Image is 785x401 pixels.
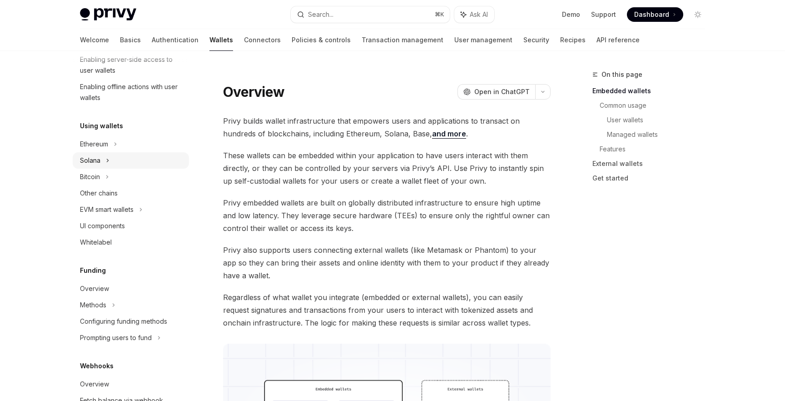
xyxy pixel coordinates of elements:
[601,69,642,80] span: On this page
[80,265,106,276] h5: Funding
[152,29,199,51] a: Authentication
[607,113,712,127] a: User wallets
[223,196,551,235] span: Privy embedded wallets are built on globally distributed infrastructure to ensure high uptime and...
[292,29,351,51] a: Policies & controls
[592,84,712,98] a: Embedded wallets
[80,204,134,215] div: EVM smart wallets
[73,313,189,330] a: Configuring funding methods
[73,185,189,201] a: Other chains
[80,379,109,390] div: Overview
[600,98,712,113] a: Common usage
[80,81,184,103] div: Enabling offline actions with user wallets
[80,120,123,131] h5: Using wallets
[244,29,281,51] a: Connectors
[80,300,106,311] div: Methods
[73,79,189,106] a: Enabling offline actions with user wallets
[291,6,450,23] button: Search...⌘K
[432,129,466,139] a: and more
[562,10,580,19] a: Demo
[223,291,551,329] span: Regardless of what wallet you integrate (embedded or external wallets), you can easily request si...
[223,149,551,187] span: These wallets can be embedded within your application to have users interact with them directly, ...
[80,237,112,248] div: Whitelabel
[73,218,189,234] a: UI components
[223,244,551,282] span: Privy also supports users connecting external wallets (like Metamask or Phantom) to your app so t...
[454,29,512,51] a: User management
[454,6,494,23] button: Ask AI
[596,29,640,51] a: API reference
[223,84,284,100] h1: Overview
[80,155,100,166] div: Solana
[73,376,189,392] a: Overview
[457,84,535,100] button: Open in ChatGPT
[73,281,189,297] a: Overview
[308,9,333,20] div: Search...
[80,188,118,199] div: Other chains
[80,332,152,343] div: Prompting users to fund
[474,87,530,96] span: Open in ChatGPT
[591,10,616,19] a: Support
[80,221,125,231] div: UI components
[80,29,109,51] a: Welcome
[592,171,712,185] a: Get started
[120,29,141,51] a: Basics
[607,127,712,142] a: Managed wallets
[435,11,444,18] span: ⌘ K
[73,234,189,251] a: Whitelabel
[691,7,705,22] button: Toggle dark mode
[362,29,443,51] a: Transaction management
[592,156,712,171] a: External wallets
[560,29,586,51] a: Recipes
[80,139,108,150] div: Ethereum
[80,171,100,182] div: Bitcoin
[223,115,551,140] span: Privy builds wallet infrastructure that empowers users and applications to transact on hundreds o...
[209,29,233,51] a: Wallets
[627,7,683,22] a: Dashboard
[634,10,669,19] span: Dashboard
[523,29,549,51] a: Security
[600,142,712,156] a: Features
[80,316,167,327] div: Configuring funding methods
[80,361,114,371] h5: Webhooks
[80,283,109,294] div: Overview
[470,10,488,19] span: Ask AI
[80,8,136,21] img: light logo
